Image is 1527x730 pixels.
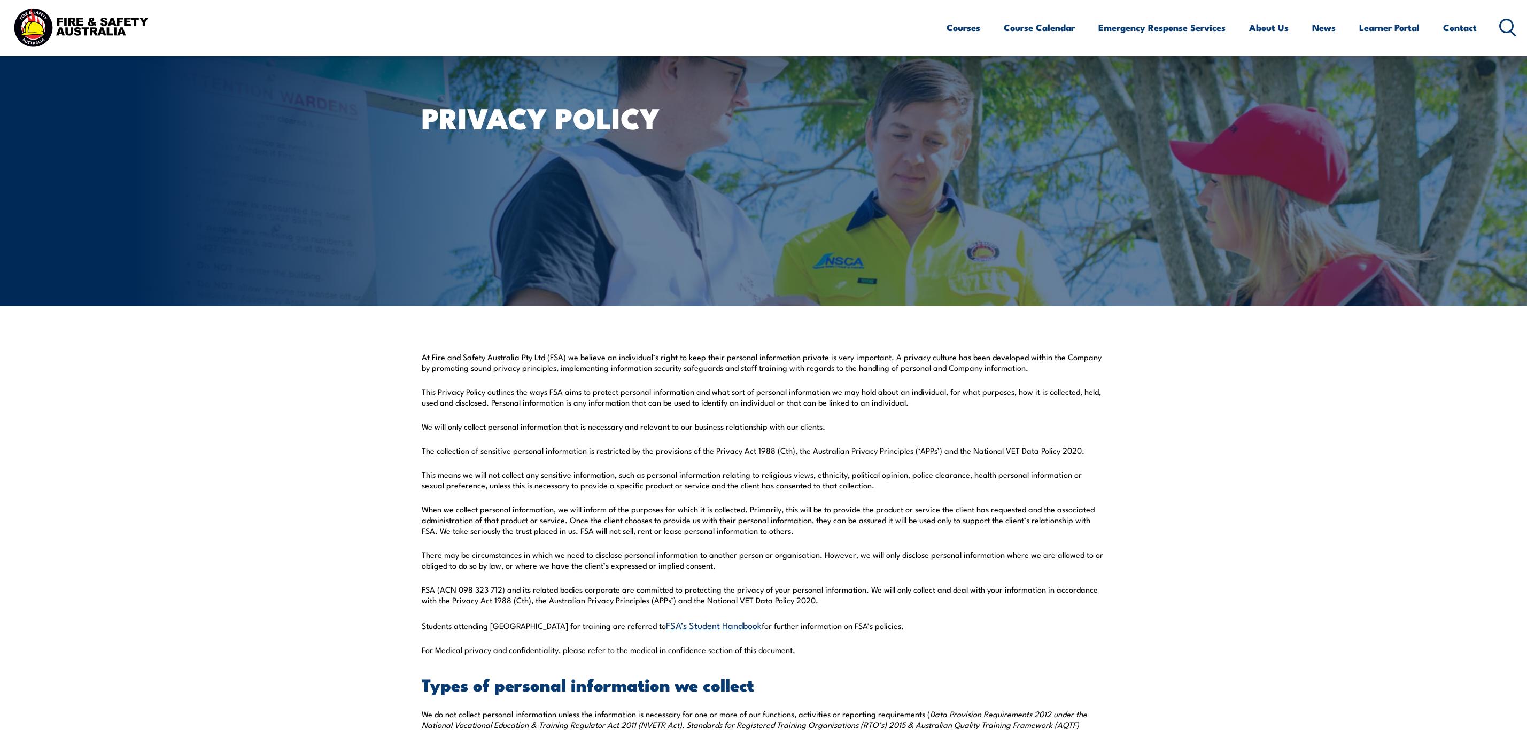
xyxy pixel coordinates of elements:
[422,619,1106,631] p: Students attending [GEOGRAPHIC_DATA] for training are referred to for further information on FSA’...
[1098,13,1226,42] a: Emergency Response Services
[1312,13,1336,42] a: News
[422,469,1106,491] p: This means we will not collect any sensitive information, such as personal information relating t...
[422,677,1106,692] h2: Types of personal information we collect
[666,618,762,631] a: FSA’s Student Handbook
[1359,13,1420,42] a: Learner Portal
[422,504,1106,536] p: When we collect personal information, we will inform of the purposes for which it is collected. P...
[947,13,980,42] a: Courses
[1004,13,1075,42] a: Course Calendar
[422,386,1106,408] p: This Privacy Policy outlines the ways FSA aims to protect personal information and what sort of p...
[1249,13,1289,42] a: About Us
[422,421,1106,432] p: We will only collect personal information that is necessary and relevant to our business relation...
[422,445,1106,456] p: The collection of sensitive personal information is restricted by the provisions of the Privacy A...
[422,708,1087,730] em: Data Provision Requirements 2012 under the National Vocational Education & Training Regulator Act...
[422,644,1106,655] p: For Medical privacy and confidentiality, please refer to the medical in confidence section of thi...
[422,549,1106,571] p: There may be circumstances in which we need to disclose personal information to another person or...
[1443,13,1477,42] a: Contact
[422,105,686,130] h1: Privacy Policy
[422,352,1106,373] p: At Fire and Safety Australia Pty Ltd (FSA) we believe an individual’s right to keep their persona...
[422,584,1106,605] p: FSA (ACN 098 323 712) and its related bodies corporate are committed to protecting the privacy of...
